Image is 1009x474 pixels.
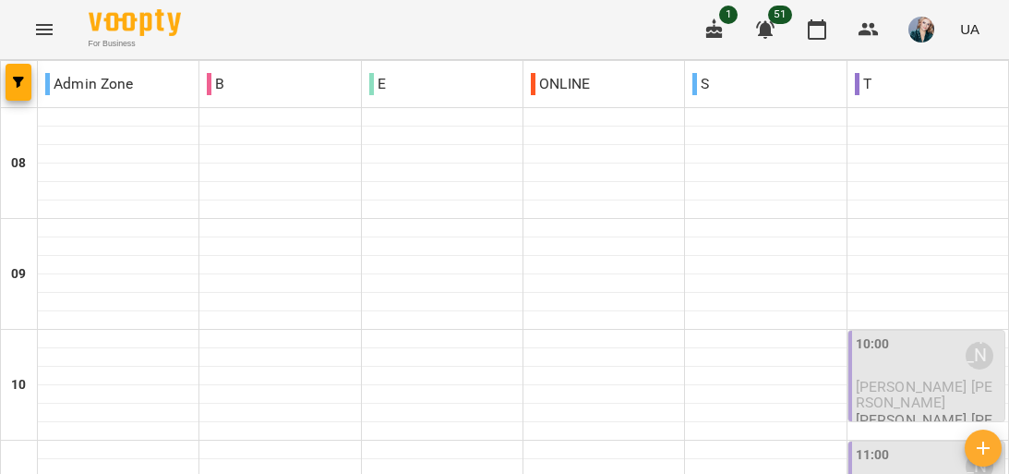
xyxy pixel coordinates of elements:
button: Створити урок [965,430,1002,467]
span: UA [960,19,979,39]
label: 10:00 [856,334,890,355]
p: [PERSON_NAME] [PERSON_NAME] [856,412,1001,444]
span: [PERSON_NAME] [PERSON_NAME] [856,378,993,411]
span: For Business [89,38,181,50]
h6: 08 [11,153,26,174]
span: 51 [768,6,792,24]
h6: 10 [11,375,26,395]
p: E [369,73,386,95]
img: f478de67e57239878430fd83bbb33d9f.jpeg [908,17,934,43]
p: ONLINE [531,73,590,95]
div: Анастасія Сидорук [966,342,993,370]
button: Menu [22,7,66,52]
button: UA [953,12,987,46]
span: 1 [719,6,738,24]
label: 11:00 [856,445,890,466]
h6: 09 [11,264,26,285]
p: B [207,73,224,95]
p: S [692,73,709,95]
img: Voopty Logo [89,9,181,36]
p: Admin Zone [45,73,134,95]
p: T [855,73,871,95]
